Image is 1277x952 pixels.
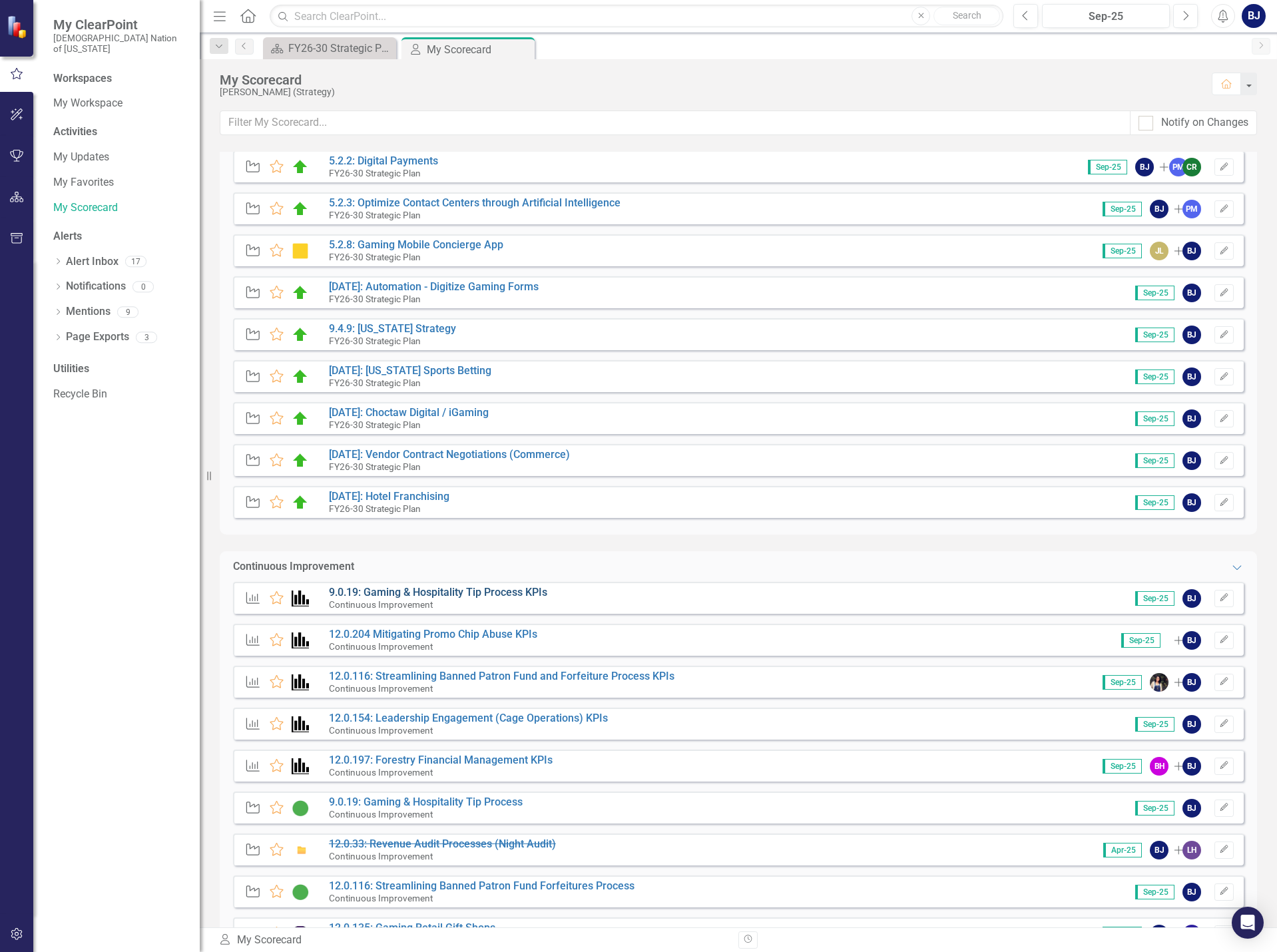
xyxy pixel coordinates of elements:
span: Sep-25 [1103,202,1142,216]
span: Sep-25 [1135,885,1174,899]
span: Search [953,10,981,21]
span: My ClearPoint [53,17,186,33]
div: BJ [1150,841,1168,859]
input: Filter My Scorecard... [220,111,1131,135]
input: Search ClearPoint... [270,5,1003,28]
small: FY26-30 Strategic Plan [329,294,421,304]
span: Sep-25 [1135,411,1174,426]
div: Sep-25 [1047,9,1165,25]
span: Sep-25 [1103,244,1142,258]
div: BJ [1182,673,1201,692]
img: Performance Management [292,758,309,774]
small: Continuous Improvement [329,725,433,736]
div: 3 [136,332,157,343]
div: Workspaces [53,71,112,87]
div: BJ [1182,757,1201,776]
a: My Updates [53,150,186,165]
span: Sep-25 [1103,927,1142,941]
small: Continuous Improvement [329,809,433,820]
small: Continuous Improvement [329,683,433,694]
a: 12.0.33: Revenue Audit Processes (Night Audit) [329,837,556,850]
span: Sep-25 [1135,717,1174,732]
span: Sep-25 [1135,453,1174,468]
a: My Workspace [53,96,186,111]
div: Alerts [53,229,186,244]
img: Performance Management [292,632,309,648]
small: Continuous Improvement [329,599,433,610]
a: [DATE]: Hotel Franchising [329,490,449,503]
div: BJ [1182,451,1201,470]
span: Sep-25 [1121,633,1160,648]
img: On Target [292,201,309,217]
div: BJ [1182,242,1201,260]
div: BJ [1182,715,1201,734]
img: On Target [292,411,309,427]
small: Continuous Improvement [329,893,433,903]
div: BJ [1150,925,1168,943]
div: BJ [1182,284,1201,302]
div: FY26-30 Strategic Plan [288,40,393,57]
a: [DATE]: Choctaw Digital / iGaming [329,406,489,419]
div: 0 [132,281,154,292]
a: [DATE]: Automation - Digitize Gaming Forms [329,280,539,293]
img: Caution [292,243,309,259]
img: Performance Management [292,674,309,690]
img: Layla Freeman [1150,673,1168,692]
div: BJ [1182,493,1201,512]
div: 9 [117,306,138,318]
div: BJ [1182,799,1201,818]
div: BJ [1182,409,1201,428]
span: Sep-25 [1135,591,1174,606]
span: Sep-25 [1135,495,1174,510]
img: On Target [292,369,309,385]
span: Apr-25 [1103,843,1142,857]
div: My Scorecard [220,73,1198,87]
a: Recycle Bin [53,387,186,402]
img: CI Action Plan Approved/In Progress [292,884,309,900]
a: 5.2.2: Digital Payments [329,154,438,167]
div: My Scorecard [218,933,728,948]
span: Sep-25 [1103,675,1142,690]
a: 12.0.116: Streamlining Banned Patron Fund and Forfeiture Process KPIs [329,670,674,682]
span: Sep-25 [1103,759,1142,774]
div: Open Intercom Messenger [1232,907,1264,939]
div: BJ [1150,200,1168,218]
div: BJ [1182,631,1201,650]
img: On Target [292,159,309,175]
a: Page Exports [66,330,129,345]
img: Performance Management [292,591,309,606]
div: PM [1182,200,1201,218]
span: Sep-25 [1135,369,1174,384]
button: BJ [1242,4,1266,28]
a: Mentions [66,304,111,320]
img: On Target [292,495,309,511]
small: Continuous Improvement [329,767,433,778]
img: On Target [292,285,309,301]
small: FY26-30 Strategic Plan [329,377,421,388]
img: Performance Management [292,716,309,732]
a: 12.0.197: Forestry Financial Management KPIs [329,754,553,766]
small: [DEMOGRAPHIC_DATA] Nation of [US_STATE] [53,33,186,55]
img: On Target [292,327,309,343]
small: Continuous Improvement [329,851,433,861]
a: [DATE]: [US_STATE] Sports Betting [329,364,491,377]
img: CI Action Plan Approved/In Progress [292,800,309,816]
a: Notifications [66,279,126,294]
button: Sep-25 [1042,4,1170,28]
div: Activities [53,124,186,140]
a: 12.0.154: Leadership Engagement (Cage Operations) KPIs [329,712,608,724]
span: Sep-25 [1088,160,1127,174]
div: CR [1182,158,1201,176]
div: BJ [1182,589,1201,608]
small: FY26-30 Strategic Plan [329,168,421,178]
span: Sep-25 [1135,328,1174,342]
span: Sep-25 [1135,801,1174,816]
a: 12.0.116: Streamlining Banned Patron Fund Forfeitures Process [329,879,635,892]
a: My Scorecard [53,200,186,216]
small: FY26-30 Strategic Plan [329,461,421,472]
small: FY26-30 Strategic Plan [329,210,421,220]
a: 5.2.8: Gaming Mobile Concierge App [329,238,503,251]
div: PM [1169,158,1188,176]
img: CI In Progress [292,926,309,942]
